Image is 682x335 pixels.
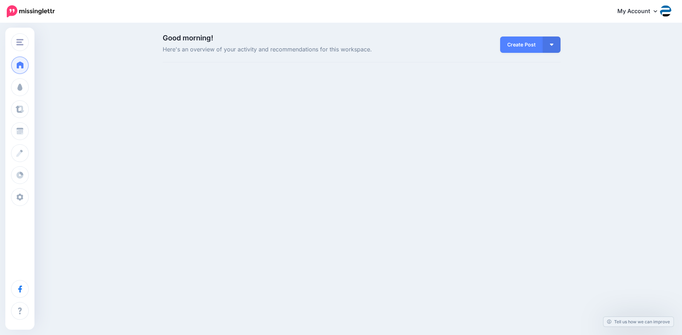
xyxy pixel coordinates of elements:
a: Tell us how we can improve [603,317,673,326]
a: My Account [610,3,671,20]
img: menu.png [16,39,23,45]
img: Missinglettr [7,5,55,17]
img: arrow-down-white.png [550,44,553,46]
span: Good morning! [163,34,213,42]
a: Create Post [500,37,543,53]
span: Here's an overview of your activity and recommendations for this workspace. [163,45,424,54]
